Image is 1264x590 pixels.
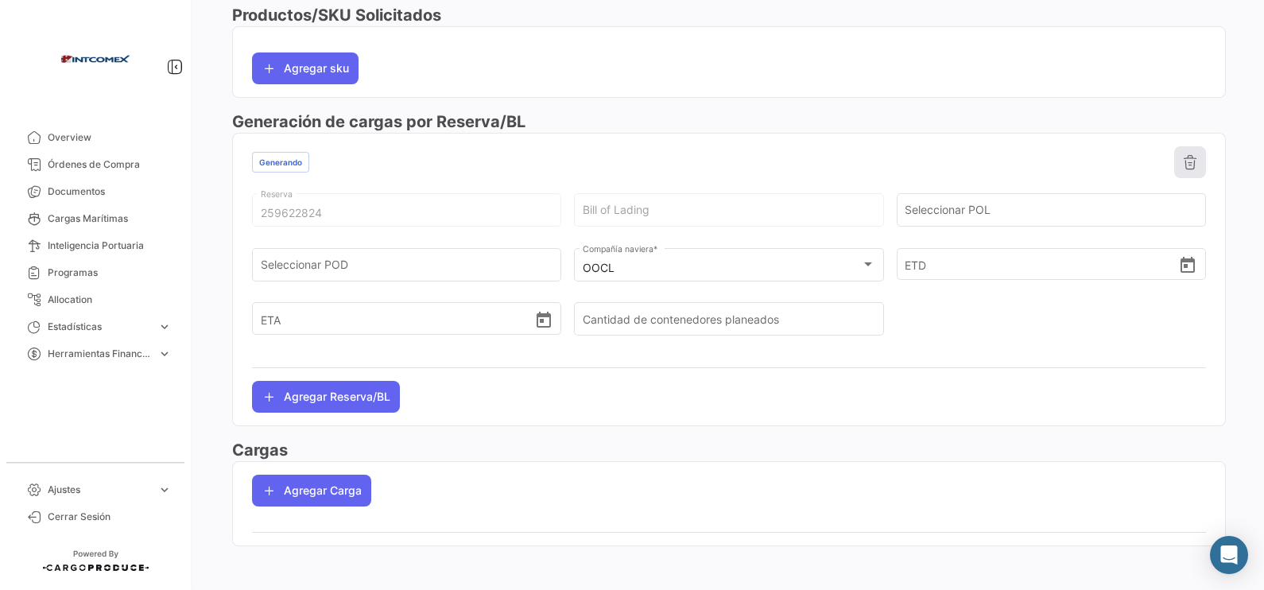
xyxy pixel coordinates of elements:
button: Open calendar [1178,255,1197,273]
span: Generando [259,156,302,169]
button: Agregar Carga [252,475,371,507]
span: Inteligencia Portuaria [48,239,172,253]
span: Cargas Marítimas [48,212,172,226]
a: Overview [13,124,178,151]
span: expand_more [157,320,172,334]
div: Abrir Intercom Messenger [1210,536,1248,574]
a: Órdenes de Compra [13,151,178,178]
span: Overview [48,130,172,145]
h3: Productos/SKU Solicitados [232,4,1226,26]
h3: Generación de cargas por Reserva/BL [232,111,1226,133]
button: Agregar Reserva/BL [252,381,400,413]
span: Estadísticas [48,320,151,334]
span: Programas [48,266,172,280]
span: Cerrar Sesión [48,510,172,524]
h3: Cargas [232,439,1226,461]
span: Allocation [48,293,172,307]
a: Allocation [13,286,178,313]
a: Programas [13,259,178,286]
span: expand_more [157,347,172,361]
img: intcomex.png [56,19,135,99]
a: Cargas Marítimas [13,205,178,232]
button: Agregar sku [252,52,359,84]
a: Documentos [13,178,178,205]
span: Documentos [48,184,172,199]
mat-select-trigger: OOCL [583,261,615,274]
span: Órdenes de Compra [48,157,172,172]
span: Ajustes [48,483,151,497]
button: Open calendar [534,310,553,328]
a: Inteligencia Portuaria [13,232,178,259]
span: expand_more [157,483,172,497]
span: Herramientas Financieras [48,347,151,361]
